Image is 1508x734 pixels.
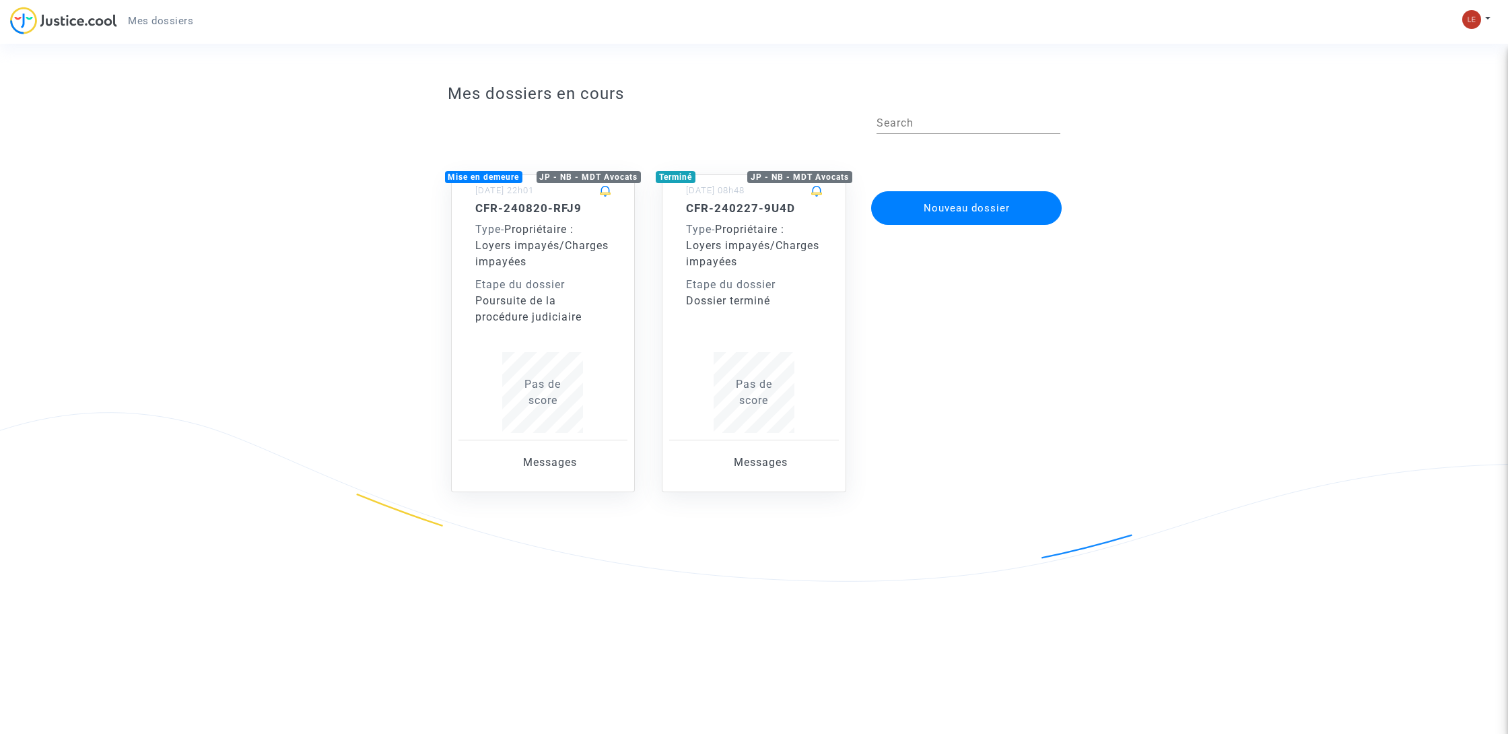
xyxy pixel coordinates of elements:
[475,223,504,236] span: -
[524,378,561,407] span: Pas de score
[686,277,822,293] div: Etape du dossier
[669,440,839,485] a: Messages
[10,7,117,34] img: jc-logo.svg
[686,223,712,236] span: Type
[475,223,501,236] span: Type
[686,223,715,236] span: -
[475,185,534,195] small: [DATE] 22h01
[448,84,1061,104] h3: Mes dossiers en cours
[475,293,611,325] div: Poursuite de la procédure judiciaire
[445,171,523,183] div: Mise en demeure
[1462,10,1481,29] img: 4d9227a24377f7d97e8abcd958bcfdca
[438,147,649,492] a: Mise en demeureJP - NB - MDT Avocats[DATE] 22h01CFR-240820-RFJ9Type-Propriétaire : Loyers impayés...
[117,11,204,31] a: Mes dossiers
[475,201,611,215] h5: CFR-240820-RFJ9
[686,185,745,195] small: [DATE] 08h48
[736,378,772,407] span: Pas de score
[734,456,788,469] span: Messages
[870,182,1064,195] a: Nouveau dossier
[686,223,819,268] span: Propriétaire : Loyers impayés/Charges impayées
[747,171,852,183] div: JP - NB - MDT Avocats
[475,223,609,268] span: Propriétaire : Loyers impayés/Charges impayées
[648,147,860,492] a: TerminéJP - NB - MDT Avocats[DATE] 08h48CFR-240227-9U4DType-Propriétaire : Loyers impayés/Charges...
[686,201,822,215] h5: CFR-240227-9U4D
[475,277,611,293] div: Etape du dossier
[686,293,822,309] div: Dossier terminé
[871,191,1062,225] button: Nouveau dossier
[523,456,577,469] span: Messages
[656,171,695,183] div: Terminé
[458,440,628,485] a: Messages
[537,171,642,183] div: JP - NB - MDT Avocats
[128,15,193,27] span: Mes dossiers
